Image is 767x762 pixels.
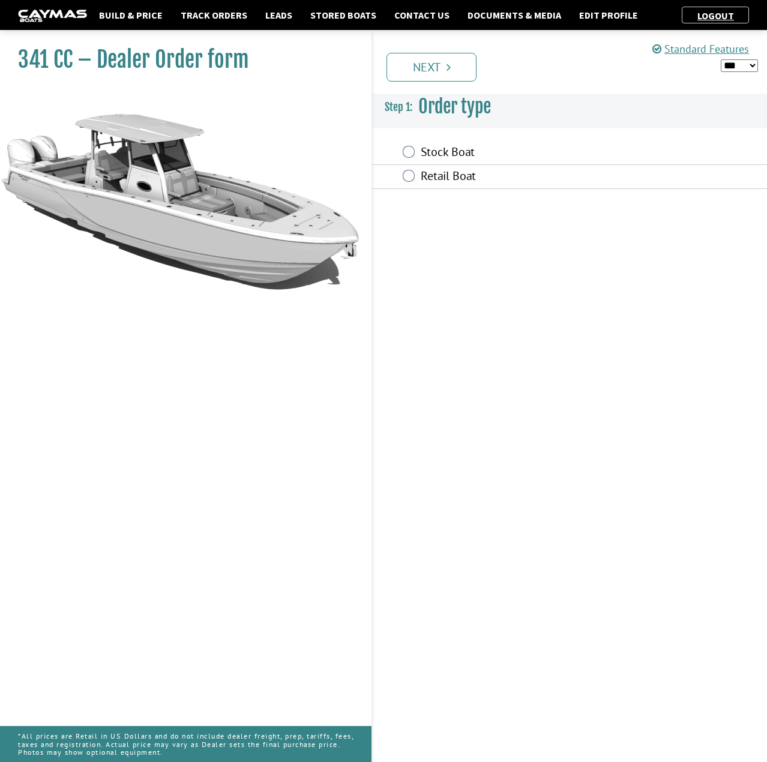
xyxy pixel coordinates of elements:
a: Build & Price [93,7,169,23]
a: Leads [259,7,298,23]
a: Stored Boats [304,7,382,23]
p: *All prices are Retail in US Dollars and do not include dealer freight, prep, tariffs, fees, taxe... [18,726,353,762]
label: Stock Boat [421,145,628,162]
a: Logout [691,10,740,22]
a: Next [387,53,477,82]
label: Retail Boat [421,169,628,186]
h3: Order type [373,85,767,129]
a: Contact Us [388,7,456,23]
ul: Pagination [383,51,767,82]
a: Track Orders [175,7,253,23]
img: caymas-dealer-connect-2ed40d3bc7270c1d8d7ffb4b79bf05adc795679939227970def78ec6f6c03838.gif [18,10,87,22]
a: Standard Features [652,42,749,56]
a: Documents & Media [462,7,567,23]
h1: 341 CC – Dealer Order form [18,46,341,73]
a: Edit Profile [573,7,644,23]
